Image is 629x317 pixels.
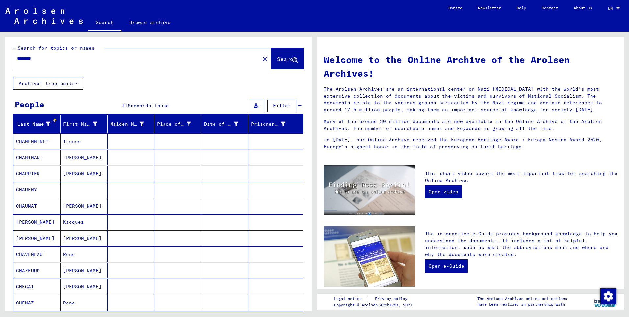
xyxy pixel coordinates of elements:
p: In [DATE], our Online Archive received the European Heritage Award / Europa Nostra Award 2020, Eu... [324,136,617,150]
div: First Name [63,121,97,128]
mat-cell: [PERSON_NAME] [13,230,61,246]
mat-cell: [PERSON_NAME] [61,230,108,246]
div: Maiden Name [110,119,154,129]
mat-cell: CHAUMAT [13,198,61,214]
img: Modification du consentement [600,288,616,304]
mat-header-cell: Maiden Name [108,115,155,133]
div: Maiden Name [110,121,144,128]
div: Place of Birth [157,121,191,128]
img: video.jpg [324,165,415,215]
button: Clear [258,52,271,65]
button: Filter [267,100,296,112]
mat-cell: Rene [61,295,108,311]
span: Filter [273,103,291,109]
mat-header-cell: Last Name [13,115,61,133]
mat-cell: CHAZEUUD [13,263,61,278]
div: Prisoner # [251,119,295,129]
div: | [334,295,415,302]
mat-cell: [PERSON_NAME] [61,166,108,182]
mat-cell: [PERSON_NAME] [61,279,108,295]
div: Last Name [16,121,50,128]
p: have been realized in partnership with [477,302,567,307]
a: Browse archive [121,14,179,30]
div: Place of Birth [157,119,201,129]
div: First Name [63,119,107,129]
p: Copyright © Arolsen Archives, 2021 [334,302,415,308]
span: Search [277,56,297,62]
a: Open e-Guide [425,259,468,273]
mat-header-cell: Place of Birth [154,115,201,133]
mat-label: Search for topics or names [18,45,95,51]
mat-header-cell: Date of Birth [201,115,248,133]
mat-cell: CHENAZ [13,295,61,311]
mat-cell: CHAMINANT [13,150,61,165]
div: Last Name [16,119,60,129]
button: Archival tree units [13,77,83,90]
a: Search [88,14,121,32]
p: Many of the around 30 million documents are now available in the Online Archive of the Arolsen Ar... [324,118,617,132]
a: Open video [425,185,462,198]
mat-icon: close [261,55,269,63]
mat-cell: CHAMENMINET [13,133,61,149]
img: eguide.jpg [324,226,415,287]
p: The Arolsen Archives online collections [477,296,567,302]
mat-cell: CHAUENY [13,182,61,198]
mat-cell: Kacquez [61,214,108,230]
mat-cell: CHECAT [13,279,61,295]
a: Privacy policy [370,295,415,302]
div: Date of Birth [204,119,248,129]
mat-cell: CHAVENEAU [13,246,61,262]
mat-select-trigger: EN [608,6,613,11]
div: People [15,99,44,110]
a: Legal notice [334,295,367,302]
mat-cell: [PERSON_NAME] [13,214,61,230]
div: Modification du consentement [600,288,616,304]
div: Prisoner # [251,121,285,128]
h1: Welcome to the Online Archive of the Arolsen Archives! [324,53,617,80]
mat-cell: Irenee [61,133,108,149]
p: The Arolsen Archives are an international center on Nazi [MEDICAL_DATA] with the world’s most ext... [324,86,617,113]
span: 116 [122,103,131,109]
mat-cell: [PERSON_NAME] [61,263,108,278]
mat-header-cell: First Name [61,115,108,133]
p: The interactive e-Guide provides background knowledge to help you understand the documents. It in... [425,230,617,258]
mat-cell: CHARRIER [13,166,61,182]
p: This short video covers the most important tips for searching the Online Archive. [425,170,617,184]
img: Arolsen_neg.svg [5,8,83,24]
button: Search [271,48,304,69]
mat-cell: Rene [61,246,108,262]
span: records found [131,103,169,109]
img: yv_logo.png [593,293,617,310]
mat-header-cell: Prisoner # [248,115,303,133]
div: Date of Birth [204,121,238,128]
mat-cell: [PERSON_NAME] [61,150,108,165]
mat-cell: [PERSON_NAME] [61,198,108,214]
